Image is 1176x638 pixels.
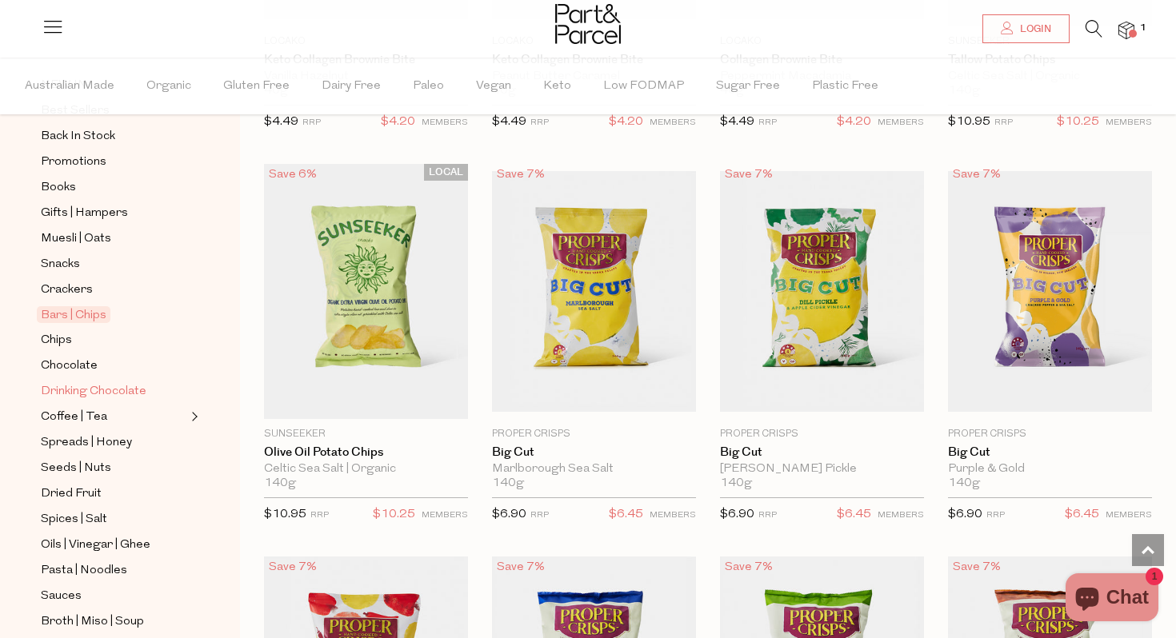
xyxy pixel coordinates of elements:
[41,459,111,478] span: Seeds | Nuts
[603,58,684,114] span: Low FODMAP
[41,484,186,504] a: Dried Fruit
[41,203,186,223] a: Gifts | Hampers
[1136,21,1150,35] span: 1
[492,164,550,185] div: Save 7%
[492,445,696,460] a: Big Cut
[41,152,186,172] a: Promotions
[264,477,296,491] span: 140g
[555,4,621,44] img: Part&Parcel
[878,511,924,520] small: MEMBERS
[41,305,186,325] a: Bars | Chips
[1106,118,1152,127] small: MEMBERS
[422,118,468,127] small: MEMBERS
[310,511,329,520] small: RRP
[492,477,524,491] span: 140g
[41,330,186,350] a: Chips
[492,171,696,412] img: Big Cut
[492,462,696,477] div: Marlborough Sea Salt
[650,511,696,520] small: MEMBERS
[994,118,1013,127] small: RRP
[422,511,468,520] small: MEMBERS
[41,612,144,632] span: Broth | Miso | Soup
[41,177,186,197] a: Books
[543,58,571,114] span: Keto
[986,511,1005,520] small: RRP
[41,382,146,401] span: Drinking Chocolate
[492,427,696,441] p: Proper Crisps
[530,511,549,520] small: RRP
[41,229,186,249] a: Muesli | Oats
[948,427,1152,441] p: Proper Crisps
[1106,511,1152,520] small: MEMBERS
[41,433,186,453] a: Spreads | Honey
[37,306,110,323] span: Bars | Chips
[609,504,643,525] span: $6.45
[948,477,980,491] span: 140g
[492,508,526,520] span: $6.90
[41,535,186,555] a: Oils | Vinegar | Ghee
[948,116,990,128] span: $10.95
[948,164,1006,185] div: Save 7%
[476,58,511,114] span: Vegan
[41,381,186,401] a: Drinking Chocolate
[264,116,298,128] span: $4.49
[758,511,777,520] small: RRP
[41,586,186,606] a: Sauces
[720,462,924,477] div: [PERSON_NAME] Pickle
[720,445,924,460] a: Big Cut
[187,407,198,426] button: Expand/Collapse Coffee | Tea
[322,58,381,114] span: Dairy Free
[41,126,186,146] a: Back In Stock
[41,357,98,376] span: Chocolate
[41,458,186,478] a: Seeds | Nuts
[264,508,306,520] span: $10.95
[650,118,696,127] small: MEMBERS
[146,58,191,114] span: Organic
[948,462,1152,477] div: Purple & Gold
[264,427,468,441] p: Sunseeker
[41,407,186,427] a: Coffee | Tea
[41,331,72,350] span: Chips
[812,58,878,114] span: Plastic Free
[41,229,111,249] span: Muesli | Oats
[41,408,107,427] span: Coffee | Tea
[41,178,76,197] span: Books
[413,58,444,114] span: Paleo
[1061,573,1163,625] inbox-online-store-chat: Shopify online store chat
[41,153,106,172] span: Promotions
[41,280,186,300] a: Crackers
[720,116,754,128] span: $4.49
[41,255,80,274] span: Snacks
[264,445,468,460] a: Olive Oil Potato Chips
[720,427,924,441] p: Proper Crisps
[1118,22,1134,38] a: 1
[264,164,468,419] img: Olive Oil Potato Chips
[25,58,114,114] span: Australian Made
[41,484,102,504] span: Dried Fruit
[720,477,752,491] span: 140g
[41,560,186,580] a: Pasta | Noodles
[41,612,186,632] a: Broth | Miso | Soup
[758,118,777,127] small: RRP
[492,556,550,578] div: Save 7%
[41,536,150,555] span: Oils | Vinegar | Ghee
[41,281,93,300] span: Crackers
[948,171,1152,412] img: Big Cut
[302,118,321,127] small: RRP
[41,510,107,529] span: Spices | Salt
[41,204,128,223] span: Gifts | Hampers
[1057,112,1099,133] span: $10.25
[41,561,127,580] span: Pasta | Noodles
[720,556,778,578] div: Save 7%
[41,587,82,606] span: Sauces
[878,118,924,127] small: MEMBERS
[982,14,1070,43] a: Login
[41,254,186,274] a: Snacks
[530,118,549,127] small: RRP
[837,504,871,525] span: $6.45
[720,171,924,412] img: Big Cut
[609,112,643,133] span: $4.20
[1065,504,1099,525] span: $6.45
[381,112,415,133] span: $4.20
[41,127,115,146] span: Back In Stock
